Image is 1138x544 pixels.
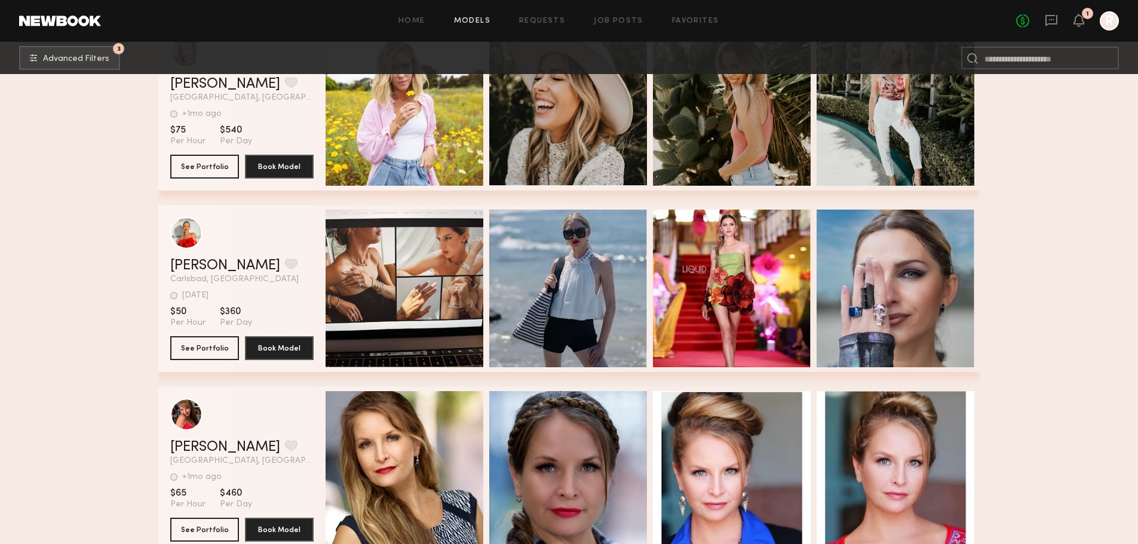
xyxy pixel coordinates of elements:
[220,318,252,328] span: Per Day
[170,499,205,510] span: Per Hour
[170,318,205,328] span: Per Hour
[182,473,222,481] div: +1mo ago
[398,17,425,25] a: Home
[170,457,314,465] span: [GEOGRAPHIC_DATA], [GEOGRAPHIC_DATA]
[170,136,205,147] span: Per Hour
[182,110,222,118] div: +1mo ago
[182,291,208,300] div: [DATE]
[454,17,490,25] a: Models
[170,518,239,542] button: See Portfolio
[170,336,239,360] button: See Portfolio
[170,259,280,273] a: [PERSON_NAME]
[220,136,252,147] span: Per Day
[1086,11,1089,17] div: 1
[170,487,205,499] span: $65
[1100,11,1119,30] a: R
[594,17,643,25] a: Job Posts
[19,46,120,70] button: 3Advanced Filters
[220,124,252,136] span: $540
[170,124,205,136] span: $75
[170,306,205,318] span: $50
[170,94,314,102] span: [GEOGRAPHIC_DATA], [GEOGRAPHIC_DATA]
[245,336,314,360] button: Book Model
[220,306,252,318] span: $360
[170,440,280,454] a: [PERSON_NAME]
[519,17,565,25] a: Requests
[43,55,109,63] span: Advanced Filters
[170,275,314,284] span: Carlsbad, [GEOGRAPHIC_DATA]
[220,487,252,499] span: $460
[220,499,252,510] span: Per Day
[672,17,719,25] a: Favorites
[245,155,314,179] button: Book Model
[170,77,280,91] a: [PERSON_NAME]
[170,155,239,179] button: See Portfolio
[245,518,314,542] button: Book Model
[117,46,121,51] span: 3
